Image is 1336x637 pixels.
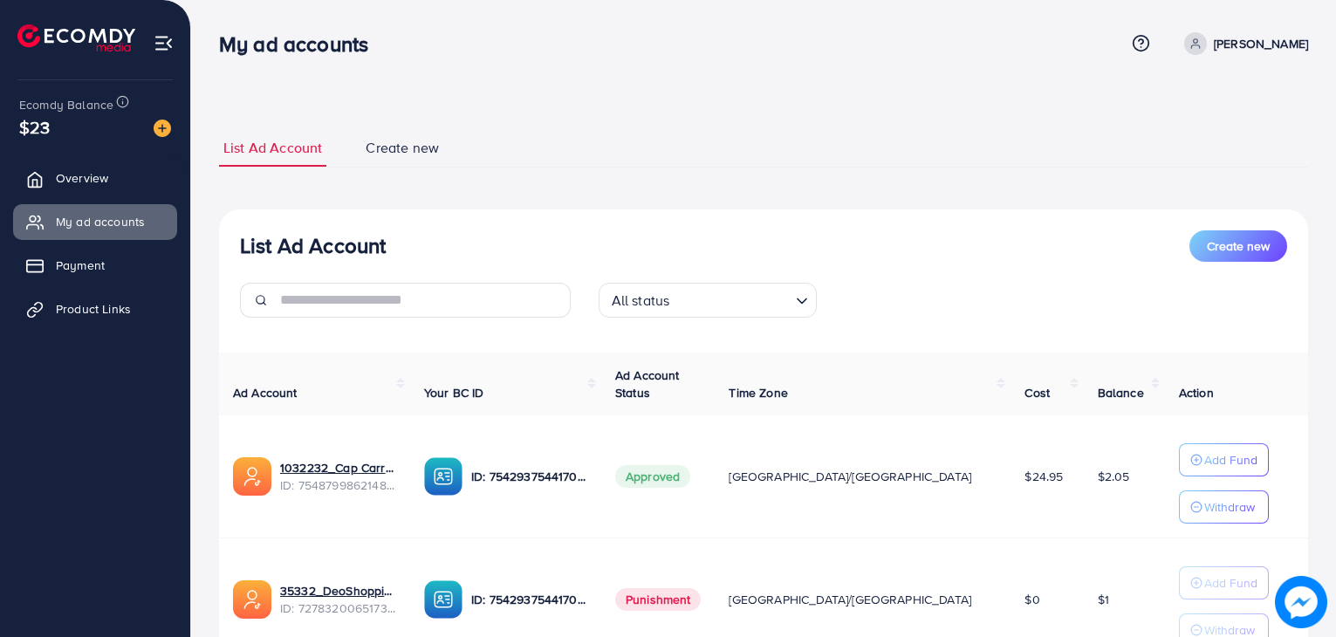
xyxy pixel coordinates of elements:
p: Add Fund [1204,449,1257,470]
a: [PERSON_NAME] [1177,32,1308,55]
span: Cost [1024,384,1050,401]
h3: List Ad Account [240,233,386,258]
img: image [1275,576,1327,628]
span: All status [608,288,674,313]
p: ID: 7542937544170848257 [471,466,587,487]
a: Payment [13,248,177,283]
img: ic-ads-acc.e4c84228.svg [233,580,271,619]
a: 35332_DeoShopping_1694615969111 [280,582,396,599]
span: [GEOGRAPHIC_DATA]/[GEOGRAPHIC_DATA] [729,591,971,608]
span: Time Zone [729,384,787,401]
span: ID: 7278320065173471233 [280,599,396,617]
span: $23 [19,114,50,140]
a: Product Links [13,291,177,326]
a: My ad accounts [13,204,177,239]
p: Withdraw [1204,497,1255,517]
button: Withdraw [1179,490,1269,524]
span: Create new [366,138,439,158]
div: Search for option [599,283,817,318]
span: Ecomdy Balance [19,96,113,113]
img: menu [154,33,174,53]
span: Punishment [615,588,702,611]
p: [PERSON_NAME] [1214,33,1308,54]
a: Overview [13,161,177,195]
span: $2.05 [1098,468,1130,485]
a: 1032232_Cap Carry001_1757592004927 [280,459,396,476]
button: Create new [1189,230,1287,262]
span: ID: 7548799862148235265 [280,476,396,494]
p: ID: 7542937544170848257 [471,589,587,610]
img: ic-ads-acc.e4c84228.svg [233,457,271,496]
h3: My ad accounts [219,31,382,57]
img: image [154,120,171,137]
p: Add Fund [1204,572,1257,593]
span: $24.95 [1024,468,1063,485]
img: ic-ba-acc.ded83a64.svg [424,580,462,619]
span: Balance [1098,384,1144,401]
span: Ad Account Status [615,366,680,401]
span: List Ad Account [223,138,322,158]
span: Overview [56,169,108,187]
span: Your BC ID [424,384,484,401]
span: Product Links [56,300,131,318]
span: Payment [56,257,105,274]
span: Ad Account [233,384,298,401]
span: [GEOGRAPHIC_DATA]/[GEOGRAPHIC_DATA] [729,468,971,485]
span: $1 [1098,591,1109,608]
span: Action [1179,384,1214,401]
span: Approved [615,465,690,488]
span: $0 [1024,591,1039,608]
div: <span class='underline'>1032232_Cap Carry001_1757592004927</span></br>7548799862148235265 [280,459,396,495]
div: <span class='underline'>35332_DeoShopping_1694615969111</span></br>7278320065173471233 [280,582,396,618]
img: ic-ba-acc.ded83a64.svg [424,457,462,496]
button: Add Fund [1179,443,1269,476]
span: My ad accounts [56,213,145,230]
span: Create new [1207,237,1270,255]
button: Add Fund [1179,566,1269,599]
input: Search for option [675,284,788,313]
img: logo [17,24,135,51]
